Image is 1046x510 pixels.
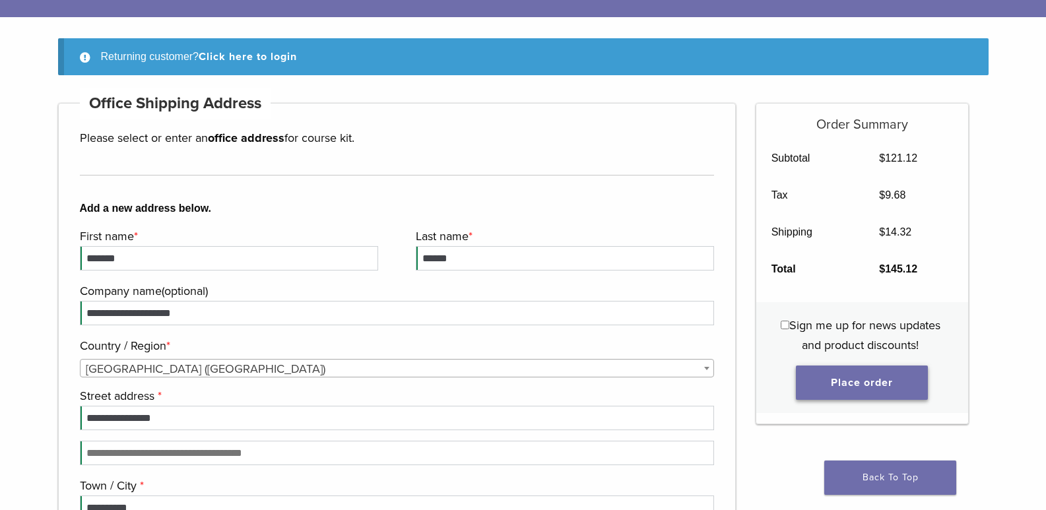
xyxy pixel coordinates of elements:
label: Company name [80,281,711,301]
th: Tax [756,177,865,214]
strong: office address [208,131,284,145]
bdi: 14.32 [879,226,911,238]
span: Sign me up for news updates and product discounts! [789,318,940,352]
h5: Order Summary [756,104,968,133]
th: Total [756,251,865,288]
label: Last name [416,226,711,246]
span: $ [879,263,885,274]
p: Please select or enter an for course kit. [80,128,715,148]
span: United States (US) [81,360,714,378]
b: Add a new address below. [80,201,715,216]
div: Returning customer? [58,38,989,75]
bdi: 121.12 [879,152,917,164]
label: First name [80,226,375,246]
button: Place order [796,366,928,400]
th: Subtotal [756,140,865,177]
span: Country / Region [80,359,715,377]
label: Country / Region [80,336,711,356]
h4: Office Shipping Address [80,88,271,119]
span: (optional) [162,284,208,298]
label: Street address [80,386,711,406]
a: Click here to login [199,50,297,63]
span: $ [879,226,885,238]
span: $ [879,152,885,164]
th: Shipping [756,214,865,251]
a: Back To Top [824,461,956,495]
label: Town / City [80,476,711,495]
span: $ [879,189,885,201]
input: Sign me up for news updates and product discounts! [781,321,789,329]
bdi: 145.12 [879,263,917,274]
bdi: 9.68 [879,189,905,201]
